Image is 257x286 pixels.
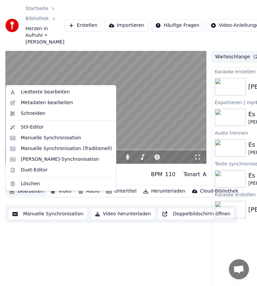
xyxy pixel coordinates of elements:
[21,156,99,163] div: [PERSON_NAME]-Synchronisation
[7,187,46,196] button: Bearbeiten
[21,99,73,106] div: Metadaten bearbeiten
[21,145,112,152] div: Manuelle Synchronisation (Traditionell)
[151,19,204,31] button: Häufige Fragen
[158,208,235,220] button: Doppelbildschirm öffnen
[8,208,88,220] button: Manuelle Synchronisation
[140,187,188,196] button: Herunterladen
[48,187,74,196] button: Video
[104,187,139,196] button: Untertitel
[5,166,65,176] div: Herzen in Aufruhr
[21,110,45,117] div: Schneiden
[64,19,102,31] button: Erstellen
[5,19,19,32] img: youka
[75,187,102,196] button: Audio
[90,208,155,220] button: Video herunterladen
[21,167,48,173] div: Duet-Editor
[203,170,206,178] div: A
[21,181,40,187] div: Löschen
[183,170,200,178] div: Tonart
[5,176,65,183] div: [PERSON_NAME]
[200,188,238,195] div: Cloud-Bibliothek
[25,5,48,12] a: Startseite
[21,89,70,95] div: Liedtexte bearbeiten
[229,259,249,279] div: Chat öffnen
[105,19,149,31] button: Importieren
[25,5,64,46] nav: breadcrumb
[165,170,176,178] div: 110
[25,25,64,46] span: Herzen in Aufruhr • [PERSON_NAME]
[21,124,44,131] div: Stil-Editor
[25,15,49,22] a: Bibliothek
[151,170,162,178] div: BPM
[21,135,81,141] div: Manuelle Synchronisation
